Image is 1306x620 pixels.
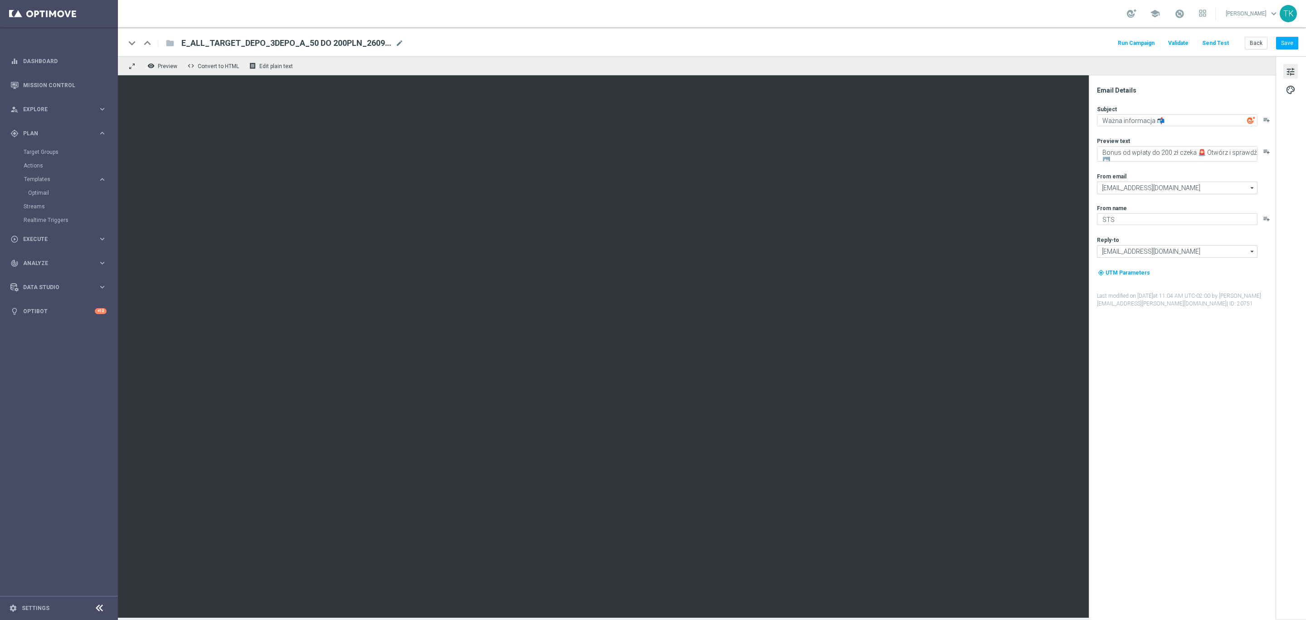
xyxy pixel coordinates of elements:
i: track_changes [10,259,19,267]
a: Optibot [23,299,95,323]
span: school [1150,9,1160,19]
a: Realtime Triggers [24,217,94,224]
a: Optimail [28,189,94,197]
div: Email Details [1097,86,1275,94]
i: play_circle_outline [10,235,19,243]
i: keyboard_arrow_right [98,259,107,267]
span: keyboard_arrow_down [1269,9,1279,19]
div: gps_fixed Plan keyboard_arrow_right [10,130,107,137]
button: palette [1283,82,1298,97]
input: Select [1097,182,1257,194]
div: +10 [95,308,107,314]
a: Streams [24,203,94,210]
label: Last modified on [DATE] at 11:04 AM UTC-02:00 by [PERSON_NAME][EMAIL_ADDRESS][PERSON_NAME][DOMAIN... [1097,292,1275,308]
span: Templates [24,177,89,182]
i: keyboard_arrow_right [98,129,107,138]
i: remove_red_eye [147,62,155,69]
div: Templates keyboard_arrow_right [24,176,107,183]
span: tune [1286,66,1296,78]
i: arrow_drop_down [1248,182,1257,194]
i: gps_fixed [10,129,19,138]
button: Validate [1167,37,1190,49]
button: Save [1276,37,1298,49]
button: person_search Explore keyboard_arrow_right [10,106,107,113]
div: Dashboard [10,49,107,73]
label: From name [1097,205,1127,212]
button: remove_red_eye Preview [145,60,181,72]
div: Optimail [28,186,117,200]
button: playlist_add [1263,215,1270,222]
button: my_location UTM Parameters [1097,268,1151,278]
button: playlist_add [1263,116,1270,123]
div: Realtime Triggers [24,213,117,227]
a: Mission Control [23,73,107,97]
label: Preview text [1097,138,1130,145]
a: [PERSON_NAME]keyboard_arrow_down [1225,7,1280,20]
div: Explore [10,105,98,113]
label: Subject [1097,106,1117,113]
a: Dashboard [23,49,107,73]
button: Mission Control [10,82,107,89]
button: Back [1245,37,1267,49]
span: E_ALL_TARGET_DEPO_3DEPO_A_50 DO 200PLN_260925 [181,38,392,49]
span: UTM Parameters [1106,270,1150,276]
span: Execute [23,236,98,242]
a: Actions [24,162,94,169]
div: Templates [24,172,117,200]
div: Actions [24,159,117,172]
i: settings [9,604,17,612]
div: Analyze [10,259,98,267]
span: code [187,62,195,69]
i: equalizer [10,57,19,65]
input: Select [1097,245,1257,258]
button: track_changes Analyze keyboard_arrow_right [10,260,107,267]
div: Optibot [10,299,107,323]
button: play_circle_outline Execute keyboard_arrow_right [10,236,107,243]
i: person_search [10,105,19,113]
i: arrow_drop_down [1248,246,1257,257]
button: code Convert to HTML [185,60,243,72]
div: Templates [24,177,98,182]
button: receipt Edit plain text [247,60,297,72]
i: keyboard_arrow_right [98,175,107,184]
span: Convert to HTML [198,63,239,69]
label: Reply-to [1097,236,1119,244]
i: keyboard_arrow_right [98,235,107,243]
span: Analyze [23,261,98,266]
button: playlist_add [1263,148,1270,155]
i: keyboard_arrow_right [98,105,107,113]
button: tune [1283,64,1298,79]
label: From email [1097,173,1126,180]
button: Send Test [1201,37,1230,49]
span: | ID: 20751 [1227,300,1253,307]
div: Streams [24,200,117,213]
div: Target Groups [24,145,117,159]
img: optiGenie.svg [1247,116,1255,124]
span: mode_edit [395,39,404,47]
i: receipt [249,62,256,69]
div: Plan [10,129,98,138]
a: Target Groups [24,148,94,156]
span: palette [1286,84,1296,96]
a: Settings [22,605,49,611]
div: TK [1280,5,1297,22]
button: equalizer Dashboard [10,58,107,65]
button: lightbulb Optibot +10 [10,308,107,315]
span: Edit plain text [259,63,293,69]
i: my_location [1098,270,1104,276]
div: Execute [10,235,98,243]
button: Data Studio keyboard_arrow_right [10,284,107,291]
span: Explore [23,107,98,112]
button: Run Campaign [1116,37,1156,49]
span: Plan [23,131,98,136]
span: Preview [158,63,177,69]
i: lightbulb [10,307,19,315]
